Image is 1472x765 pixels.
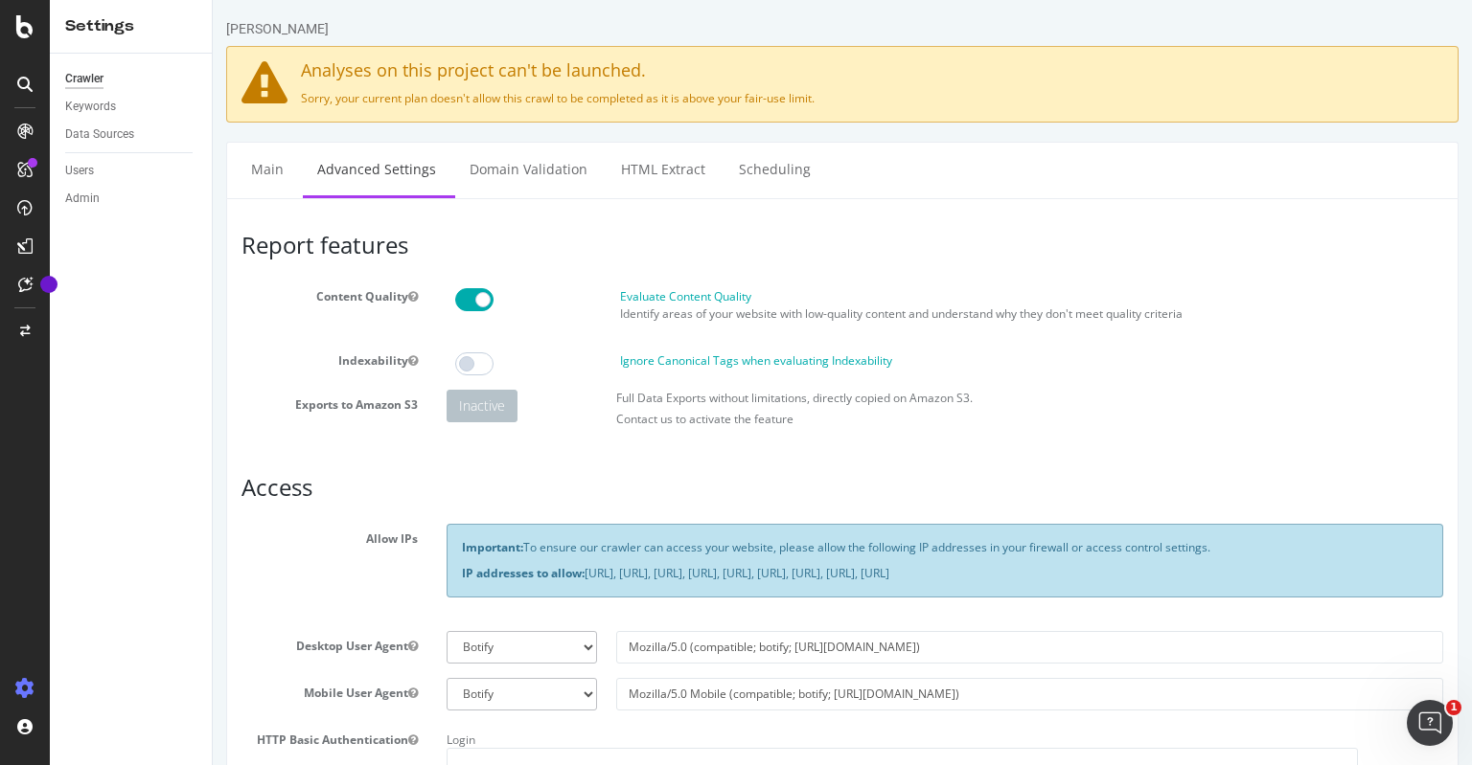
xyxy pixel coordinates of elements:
[40,276,57,293] div: Tooltip anchor
[65,124,134,145] div: Data Sources
[65,97,198,117] a: Keywords
[195,685,205,701] button: Mobile User Agent
[29,90,1230,106] p: Sorry, your current plan doesn't allow this crawl to be completed as it is above your fair-use li...
[14,346,219,369] label: Indexability
[195,352,205,369] button: Indexability
[65,15,196,37] div: Settings
[65,161,198,181] a: Users
[29,475,1230,500] h3: Access
[234,725,263,748] label: Login
[234,390,305,422] div: Inactive
[407,288,539,304] label: Evaluate Content Quality
[512,143,612,195] a: Scheduling
[195,638,205,654] button: Desktop User Agent
[14,725,219,748] label: HTTP Basic Authentication
[65,189,100,209] div: Admin
[14,281,219,304] label: Content Quality
[403,411,1230,427] p: Contact us to activate the feature
[407,352,679,369] label: Ignore Canonical Tags when evaluating Indexability
[14,524,219,547] label: Allow IPs
[195,288,205,304] button: Content Quality
[249,565,372,581] strong: IP addresses to allow:
[65,161,94,181] div: Users
[195,731,205,748] button: HTTP Basic Authentication
[249,565,1215,581] p: [URL], [URL], [URL], [URL], [URL], [URL], [URL], [URL], [URL]
[1407,700,1453,746] iframe: Intercom live chat
[65,69,103,89] div: Crawler
[407,305,1230,322] p: Identify areas of your website with low-quality content and understand why they don't meet qualit...
[65,97,116,117] div: Keywords
[394,143,507,195] a: HTML Extract
[65,124,198,145] a: Data Sources
[29,61,1230,80] h4: Analyses on this project can't be launched.
[24,143,85,195] a: Main
[13,19,116,38] div: [PERSON_NAME]
[90,143,238,195] a: Advanced Settings
[403,390,760,406] label: Full Data Exports without limitations, directly copied on Amazon S3.
[249,539,1215,555] p: To ensure our crawler can access your website, please allow the following IP addresses in your fi...
[14,631,219,654] label: Desktop User Agent
[1446,700,1461,715] span: 1
[14,390,219,413] label: Exports to Amazon S3
[242,143,389,195] a: Domain Validation
[29,233,1230,258] h3: Report features
[14,678,219,701] label: Mobile User Agent
[65,189,198,209] a: Admin
[65,69,198,89] a: Crawler
[249,539,310,555] strong: Important:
